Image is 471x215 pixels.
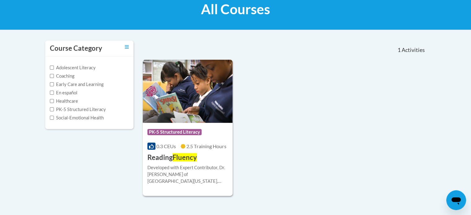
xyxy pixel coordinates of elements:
a: Course LogoPK-5 Structured Literacy0.3 CEUs2.5 Training Hours ReadingFluencyDeveloped with Expert... [143,60,233,196]
label: PK-5 Structured Literacy [50,106,106,113]
span: All Courses [201,1,270,17]
div: Developed with Expert Contributor, Dr. [PERSON_NAME] of [GEOGRAPHIC_DATA][US_STATE], [GEOGRAPHIC_... [147,164,228,185]
span: 1 [397,47,400,54]
label: Social-Emotional Health [50,114,104,121]
span: PK-5 Structured Literacy [147,129,202,135]
label: En español [50,89,77,96]
input: Checkbox for Options [50,91,54,95]
label: Healthcare [50,98,78,105]
input: Checkbox for Options [50,107,54,111]
input: Checkbox for Options [50,66,54,70]
input: Checkbox for Options [50,99,54,103]
h3: Reading [147,153,197,162]
span: Fluency [172,153,197,161]
input: Checkbox for Options [50,82,54,86]
span: Activities [402,47,425,54]
label: Coaching [50,73,74,80]
label: Early Care and Learning [50,81,103,88]
label: Adolescent Literacy [50,64,96,71]
a: Toggle collapse [125,44,129,50]
span: 2.5 Training Hours [186,143,226,149]
h3: Course Category [50,44,102,53]
iframe: Button to launch messaging window [446,190,466,210]
img: Course Logo [143,60,233,123]
input: Checkbox for Options [50,74,54,78]
span: 0.3 CEUs [156,143,176,149]
input: Checkbox for Options [50,116,54,120]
